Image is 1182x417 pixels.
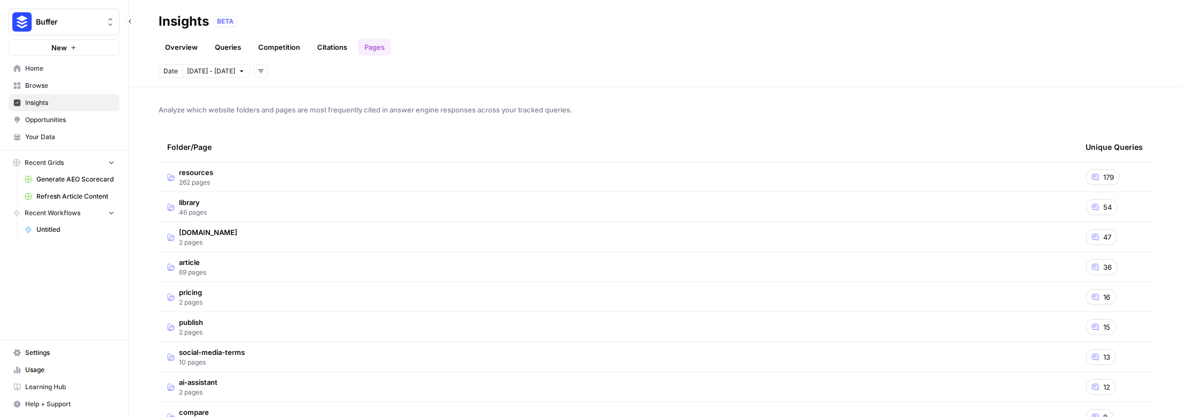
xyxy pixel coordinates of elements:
[25,158,64,168] span: Recent Grids
[25,132,115,142] span: Your Data
[187,66,235,76] span: [DATE] - [DATE]
[159,39,204,56] a: Overview
[9,396,119,413] button: Help + Support
[208,39,248,56] a: Queries
[179,238,237,247] span: 2 pages
[9,361,119,378] a: Usage
[9,60,119,77] a: Home
[358,39,391,56] a: Pages
[36,192,115,201] span: Refresh Article Content
[167,132,1068,162] div: Folder/Page
[25,208,80,218] span: Recent Workflows
[20,221,119,238] a: Untitled
[20,171,119,188] a: Generate AEO Scorecard
[1103,292,1110,302] span: 16
[1103,232,1111,242] span: 47
[179,388,218,397] span: 2 pages
[1103,262,1112,272] span: 36
[9,40,119,56] button: New
[25,81,115,90] span: Browse
[25,348,115,358] span: Settings
[9,77,119,94] a: Browse
[9,155,119,171] button: Recent Grids
[1103,382,1110,392] span: 12
[9,128,119,146] a: Your Data
[9,94,119,111] a: Insights
[182,64,250,78] button: [DATE] - [DATE]
[9,378,119,396] a: Learning Hub
[25,98,115,108] span: Insights
[25,365,115,375] span: Usage
[179,287,203,298] span: pricing
[20,188,119,205] a: Refresh Article Content
[36,175,115,184] span: Generate AEO Scorecard
[1103,172,1114,183] span: 179
[9,205,119,221] button: Recent Workflows
[1103,322,1110,332] span: 15
[12,12,32,32] img: Buffer Logo
[1086,132,1143,162] div: Unique Queries
[179,328,203,337] span: 2 pages
[159,13,209,30] div: Insights
[25,64,115,73] span: Home
[25,115,115,125] span: Opportunities
[163,66,178,76] span: Date
[159,104,1152,115] span: Analyze which website folders and pages are most frequently cited in answer engine responses acro...
[9,111,119,128] a: Opportunities
[213,16,237,27] div: BETA
[311,39,354,56] a: Citations
[9,9,119,35] button: Workspace: Buffer
[36,17,101,27] span: Buffer
[179,227,237,238] span: [DOMAIN_NAME]
[179,317,203,328] span: publish
[179,268,206,277] span: 69 pages
[9,344,119,361] a: Settings
[179,167,213,178] span: resources
[179,377,218,388] span: ai-assistant
[1103,352,1110,362] span: 13
[179,178,213,187] span: 262 pages
[179,197,207,208] span: library
[1103,202,1112,213] span: 54
[179,257,206,268] span: article
[252,39,306,56] a: Competition
[36,225,115,234] span: Untitled
[179,347,245,358] span: social-media-terms
[179,208,207,217] span: 46 pages
[179,358,245,367] span: 10 pages
[179,298,203,307] span: 2 pages
[51,42,67,53] span: New
[25,382,115,392] span: Learning Hub
[25,399,115,409] span: Help + Support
